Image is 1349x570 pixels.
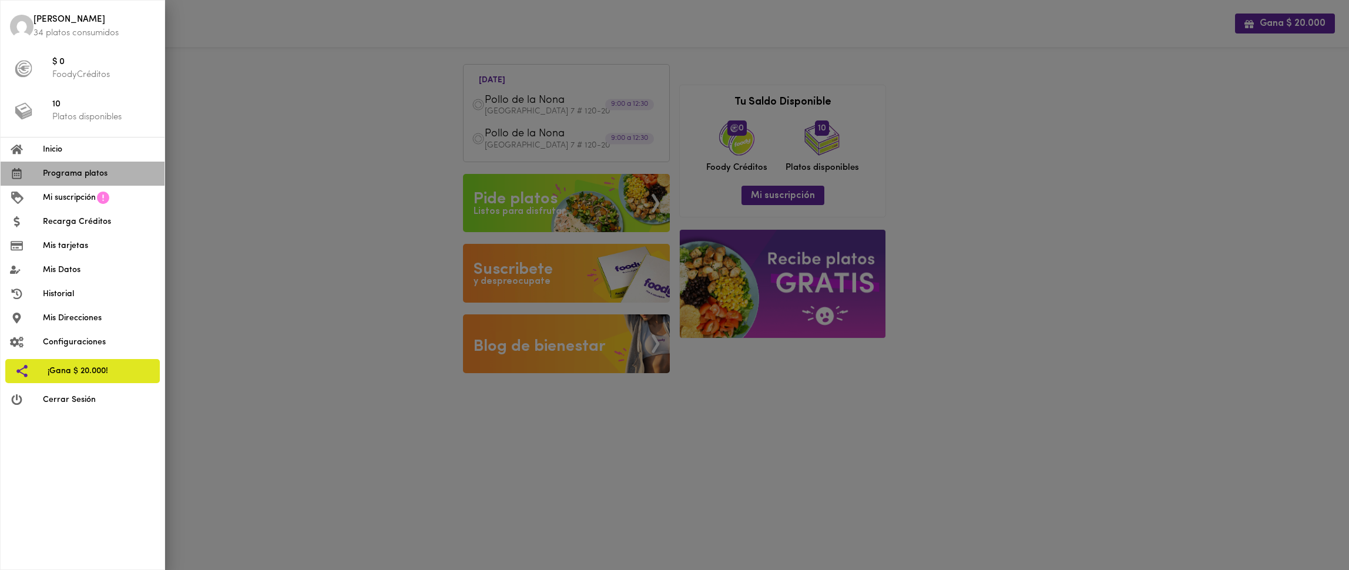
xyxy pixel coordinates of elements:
iframe: Messagebird Livechat Widget [1281,502,1337,558]
span: Mi suscripción [43,192,96,204]
span: Inicio [43,143,155,156]
span: Historial [43,288,155,300]
span: 10 [52,98,155,112]
span: Mis Datos [43,264,155,276]
span: Programa platos [43,167,155,180]
span: Configuraciones [43,336,155,348]
span: Cerrar Sesión [43,394,155,406]
span: Mis tarjetas [43,240,155,252]
span: Mis Direcciones [43,312,155,324]
p: FoodyCréditos [52,69,155,81]
span: $ 0 [52,56,155,69]
p: 34 platos consumidos [33,27,155,39]
span: ¡Gana $ 20.000! [48,365,150,377]
img: platos_menu.png [15,102,32,120]
span: Recarga Créditos [43,216,155,228]
p: Platos disponibles [52,111,155,123]
img: foody-creditos-black.png [15,60,32,78]
span: [PERSON_NAME] [33,14,155,27]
